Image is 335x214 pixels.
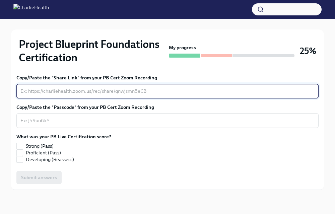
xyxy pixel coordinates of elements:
[300,45,316,57] h3: 25%
[19,38,166,64] h2: Project Blueprint Foundations Certification
[26,143,54,149] span: Strong (Pass)
[16,74,319,81] label: Copy/Paste the "Share Link" from your PB Cert Zoom Recording
[16,133,111,140] label: What was your PB Live Certification score?
[13,4,49,15] img: CharlieHealth
[16,104,319,111] label: Copy/Paste the "Passcode" from your PB Cert Zoom Recording
[26,156,74,163] span: Developing (Reassess)
[169,44,196,51] strong: My progress
[26,149,61,156] span: Proficient (Pass)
